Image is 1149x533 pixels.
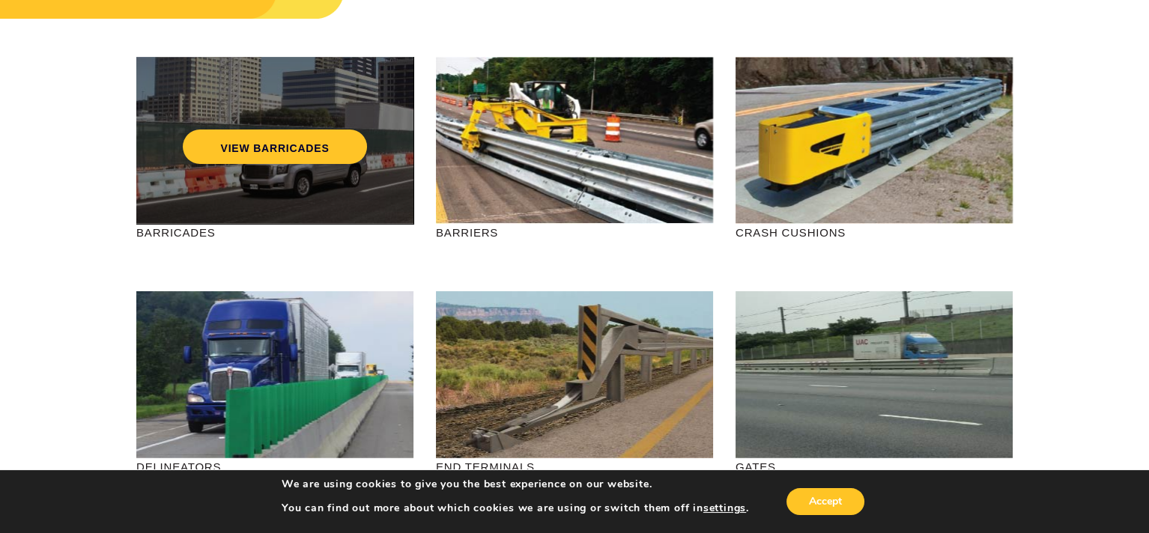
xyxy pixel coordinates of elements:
p: END TERMINALS [436,458,713,475]
p: DELINEATORS [136,458,413,475]
p: We are using cookies to give you the best experience on our website. [282,478,749,491]
p: CRASH CUSHIONS [736,224,1013,241]
p: You can find out more about which cookies we are using or switch them off in . [282,502,749,515]
button: settings [703,502,746,515]
a: VIEW BARRICADES [183,130,366,164]
p: BARRICADES [136,224,413,241]
button: Accept [786,488,864,515]
p: BARRIERS [436,224,713,241]
p: GATES [736,458,1013,475]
